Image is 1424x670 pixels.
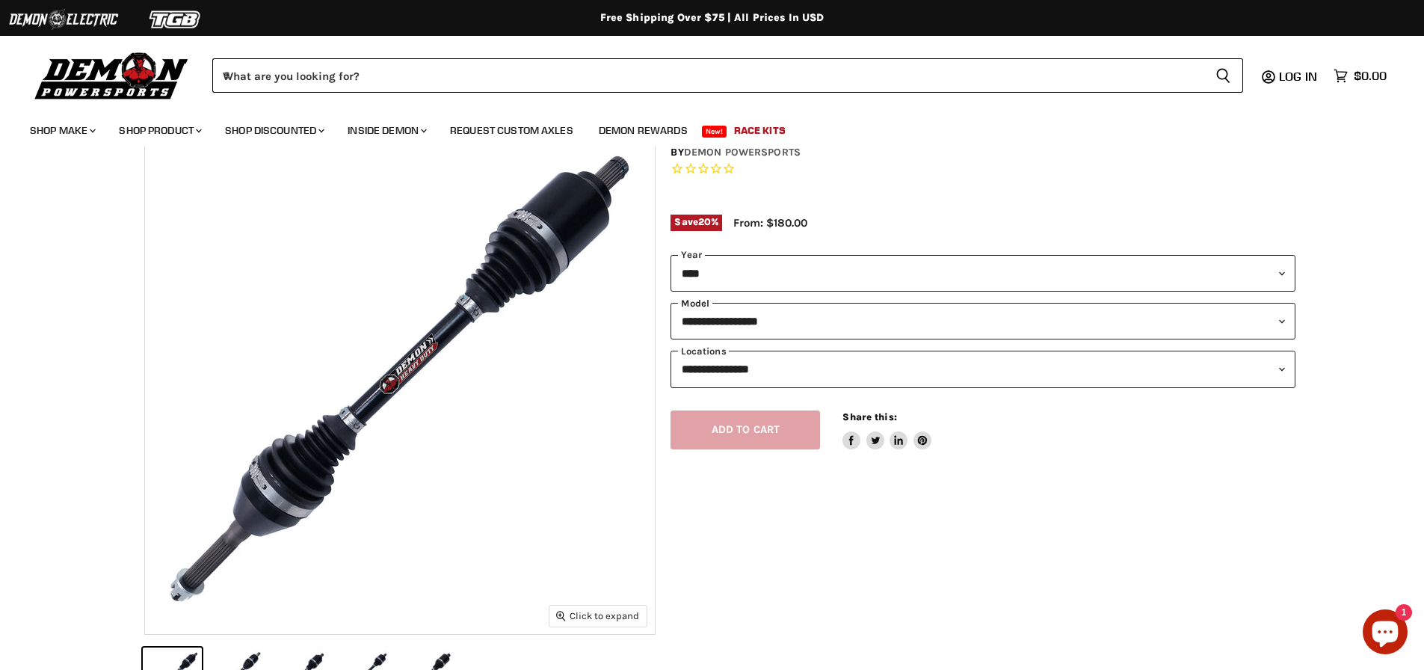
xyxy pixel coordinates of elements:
img: Demon Electric Logo 2 [7,5,120,34]
button: Search [1203,58,1243,93]
ul: Main menu [19,109,1383,146]
a: Inside Demon [336,115,436,146]
span: New! [702,126,727,138]
aside: Share this: [842,411,931,450]
a: Log in [1272,70,1326,83]
input: When autocomplete results are available use up and down arrows to review and enter to select [212,58,1203,93]
div: Free Shipping Over $75 | All Prices In USD [114,11,1310,25]
select: modal-name [671,303,1295,339]
span: 20 [698,216,711,227]
button: Click to expand [549,606,647,626]
a: Request Custom Axles [439,115,585,146]
a: Shop Product [108,115,211,146]
a: Race Kits [723,115,797,146]
form: Product [212,58,1243,93]
span: Save % [671,215,722,231]
a: Demon Powersports [684,146,801,159]
a: Shop Discounted [214,115,333,146]
span: Log in [1279,69,1317,84]
span: $0.00 [1354,69,1387,83]
select: year [671,255,1295,292]
img: IMAGE [145,124,655,634]
select: keys [671,351,1295,387]
img: Demon Powersports [30,49,194,102]
inbox-online-store-chat: Shopify online store chat [1358,609,1412,658]
span: From: $180.00 [733,216,807,230]
img: TGB Logo 2 [120,5,232,34]
span: Share this: [842,411,896,422]
span: Click to expand [556,610,639,621]
div: by [671,144,1295,161]
a: Demon Rewards [588,115,699,146]
span: Rated 0.0 out of 5 stars 0 reviews [671,162,1295,177]
a: Shop Make [19,115,105,146]
a: $0.00 [1326,65,1394,87]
